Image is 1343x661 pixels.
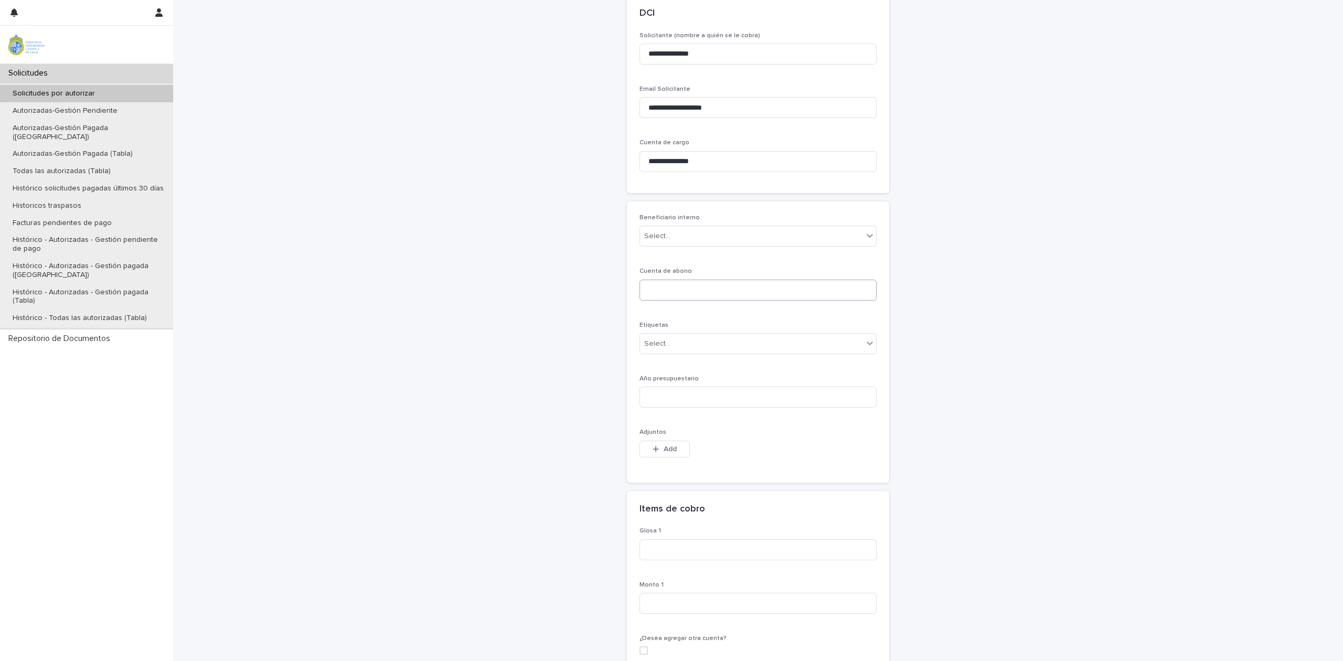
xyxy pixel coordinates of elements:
[4,167,119,176] p: Todas las autorizadas (Tabla)
[8,34,45,55] img: iqsleoUpQLaG7yz5l0jK
[639,582,664,588] span: Monto 1
[4,288,173,306] p: Histórico - Autorizadas - Gestión pagada (Tabla)
[4,68,56,78] p: Solicitudes
[639,33,760,39] span: Solicitante (nombre a quién se le cobra)
[639,140,689,146] span: Cuenta de cargo
[4,314,155,323] p: Histórico - Todas las autorizadas (Tabla)
[4,150,141,158] p: Autorizadas-Gestión Pagada (Tabla)
[639,215,700,221] span: Beneficiario interno
[639,8,655,19] h2: DCI
[639,376,699,382] span: Año presupuestario
[639,441,690,457] button: Add
[664,445,677,453] span: Add
[639,429,666,435] span: Adjuntos
[644,231,670,242] div: Select...
[4,106,126,115] p: Autorizadas-Gestión Pendiente
[639,86,690,92] span: Email Solicitante
[639,268,692,274] span: Cuenta de abono
[639,528,661,534] span: Glosa 1
[4,124,173,142] p: Autorizadas-Gestión Pagada ([GEOGRAPHIC_DATA])
[4,262,173,280] p: Histórico - Autorizadas - Gestión pagada ([GEOGRAPHIC_DATA])
[4,184,172,193] p: Histórico solicitudes pagadas últimos 30 días
[4,236,173,253] p: Histórico - Autorizadas - Gestión pendiente de pago
[639,504,705,515] h2: Items de cobro
[639,322,668,328] span: Etiquetas
[4,89,103,98] p: Solicitudes por autorizar
[639,635,727,642] span: ¿Desea agregar otra cuenta?
[4,219,120,228] p: Facturas pendientes de pago
[644,338,670,349] div: Select...
[4,334,119,344] p: Repositorio de Documentos
[4,201,90,210] p: Historicos traspasos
